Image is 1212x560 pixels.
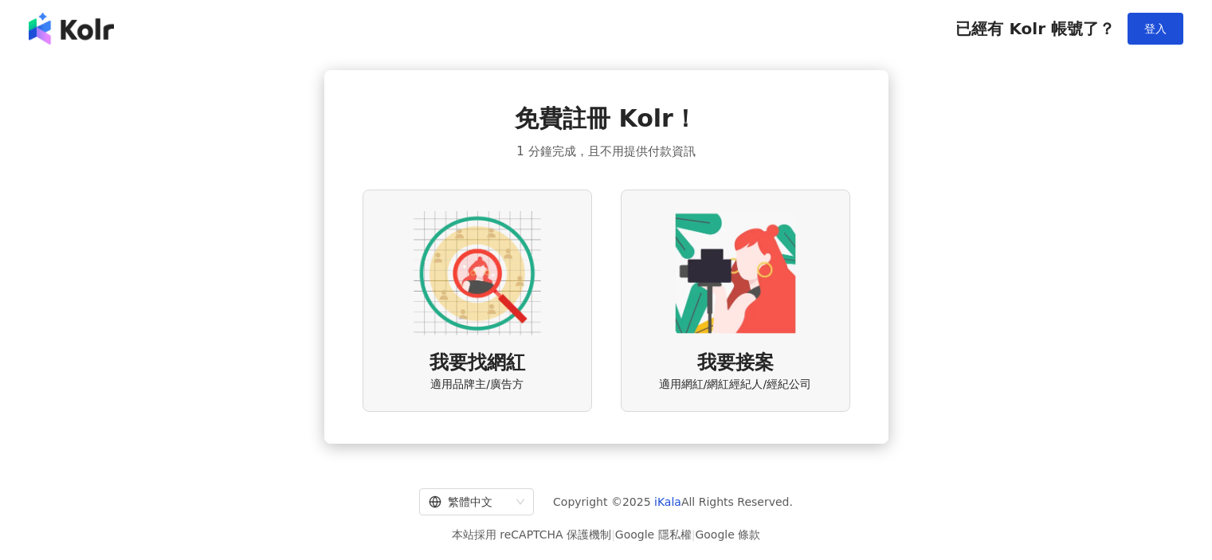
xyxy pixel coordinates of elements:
span: 適用品牌主/廣告方 [430,377,524,393]
a: iKala [654,495,681,508]
img: logo [29,13,114,45]
span: 本站採用 reCAPTCHA 保護機制 [452,525,760,544]
img: KOL identity option [672,210,799,337]
button: 登入 [1128,13,1183,45]
span: Copyright © 2025 All Rights Reserved. [553,492,793,511]
span: 免費註冊 Kolr！ [515,102,697,135]
div: 繁體中文 [429,489,510,515]
span: 登入 [1144,22,1167,35]
span: 我要接案 [697,350,774,377]
span: 適用網紅/網紅經紀人/經紀公司 [659,377,811,393]
span: 已經有 Kolr 帳號了？ [955,19,1115,38]
span: 我要找網紅 [429,350,525,377]
img: AD identity option [414,210,541,337]
span: | [692,528,696,541]
a: Google 隱私權 [615,528,692,541]
span: | [611,528,615,541]
span: 1 分鐘完成，且不用提供付款資訊 [516,142,695,161]
a: Google 條款 [695,528,760,541]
